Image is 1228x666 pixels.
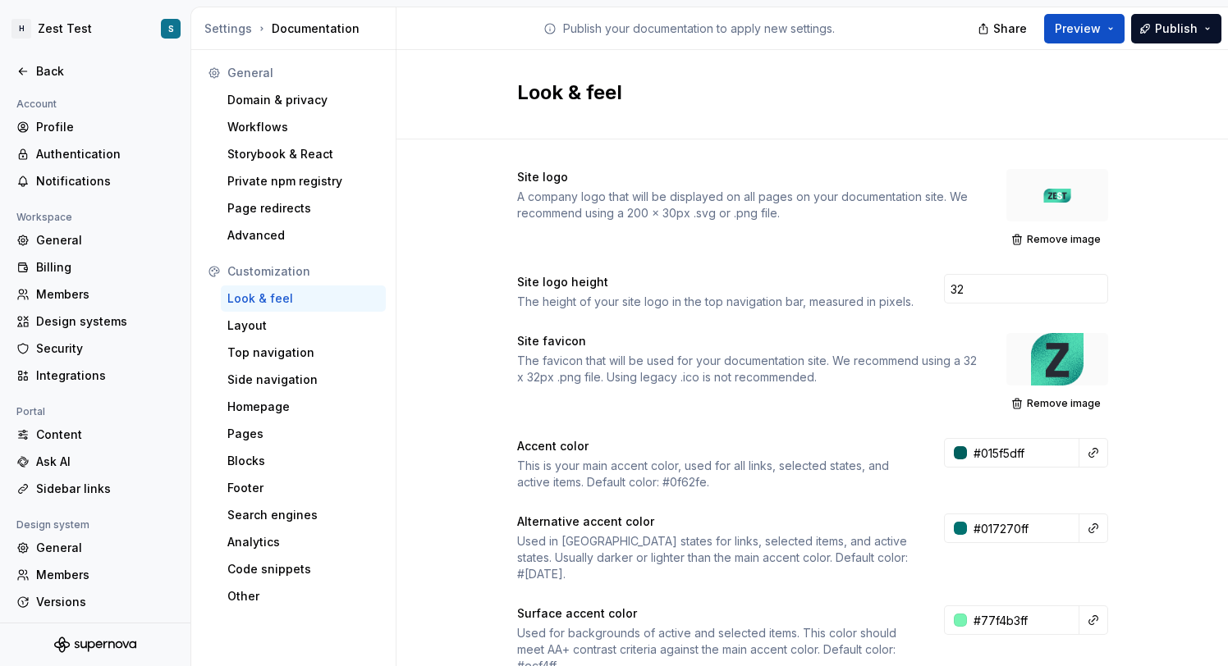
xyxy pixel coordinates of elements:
[227,173,379,189] div: Private npm registry
[10,476,181,502] a: Sidebar links
[227,507,379,523] div: Search engines
[227,119,379,135] div: Workflows
[227,290,379,307] div: Look & feel
[10,335,181,362] a: Security
[36,232,174,249] div: General
[10,114,181,140] a: Profile
[221,195,386,221] a: Page redirects
[10,449,181,475] a: Ask AI
[10,141,181,167] a: Authentication
[221,394,386,420] a: Homepage
[227,92,379,108] div: Domain & privacy
[221,141,386,167] a: Storybook & React
[221,475,386,501] a: Footer
[10,535,181,561] a: General
[10,208,79,227] div: Workspace
[517,513,914,530] div: Alternative accent color
[36,540,174,556] div: General
[227,480,379,496] div: Footer
[10,515,96,535] div: Design system
[227,534,379,550] div: Analytics
[967,513,1079,543] input: e.g. #000000
[38,21,92,37] div: Zest Test
[944,274,1108,303] input: 28
[221,312,386,339] a: Layout
[227,561,379,577] div: Code snippets
[10,308,181,335] a: Design systems
[10,94,63,114] div: Account
[10,402,52,422] div: Portal
[36,340,174,357] div: Security
[517,438,914,454] div: Accent color
[36,481,174,497] div: Sidebar links
[1131,14,1221,43] button: Publish
[227,426,379,442] div: Pages
[10,58,181,84] a: Back
[221,529,386,555] a: Analytics
[227,399,379,415] div: Homepage
[36,146,174,162] div: Authentication
[10,363,181,389] a: Integrations
[227,317,379,334] div: Layout
[227,263,379,280] div: Customization
[221,367,386,393] a: Side navigation
[221,114,386,140] a: Workflows
[517,605,914,622] div: Surface accent color
[1006,392,1108,415] button: Remove image
[221,285,386,312] a: Look & feel
[36,313,174,330] div: Design systems
[221,340,386,366] a: Top navigation
[221,222,386,249] a: Advanced
[10,281,181,308] a: Members
[517,333,977,349] div: Site favicon
[227,200,379,217] div: Page redirects
[168,22,174,35] div: S
[10,616,181,642] a: Datasets
[227,453,379,469] div: Blocks
[36,621,174,637] div: Datasets
[227,588,379,604] div: Other
[3,11,187,47] button: HZest TestS
[227,146,379,162] div: Storybook & React
[967,438,1079,468] input: e.g. #000000
[10,422,181,448] a: Content
[221,556,386,582] a: Code snippets
[1027,397,1101,410] span: Remove image
[36,63,174,80] div: Back
[993,21,1027,37] span: Share
[227,344,379,361] div: Top navigation
[204,21,252,37] button: Settings
[1055,21,1101,37] span: Preview
[36,567,174,583] div: Members
[517,80,1088,106] h2: Look & feel
[221,168,386,194] a: Private npm registry
[54,636,136,653] svg: Supernova Logo
[563,21,835,37] p: Publish your documentation to apply new settings.
[10,254,181,281] a: Billing
[517,169,977,185] div: Site logo
[36,286,174,303] div: Members
[36,594,174,610] div: Versions
[227,227,379,244] div: Advanced
[1155,21,1198,37] span: Publish
[517,294,914,310] div: The height of your site logo in the top navigation bar, measured in pixels.
[221,421,386,447] a: Pages
[969,14,1038,43] button: Share
[517,353,977,385] div: The favicon that will be used for your documentation site. We recommend using a 32 x 32px .png fi...
[36,259,174,276] div: Billing
[36,454,174,470] div: Ask AI
[221,87,386,113] a: Domain & privacy
[10,589,181,615] a: Versions
[517,458,914,490] div: This is your main accent color, used for all links, selected states, and active items. Default co...
[221,583,386,609] a: Other
[36,367,174,384] div: Integrations
[227,65,379,81] div: General
[517,189,977,221] div: A company logo that will be displayed on all pages on your documentation site. We recommend using...
[10,168,181,194] a: Notifications
[227,372,379,388] div: Side navigation
[10,227,181,253] a: General
[1006,228,1108,251] button: Remove image
[204,21,389,37] div: Documentation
